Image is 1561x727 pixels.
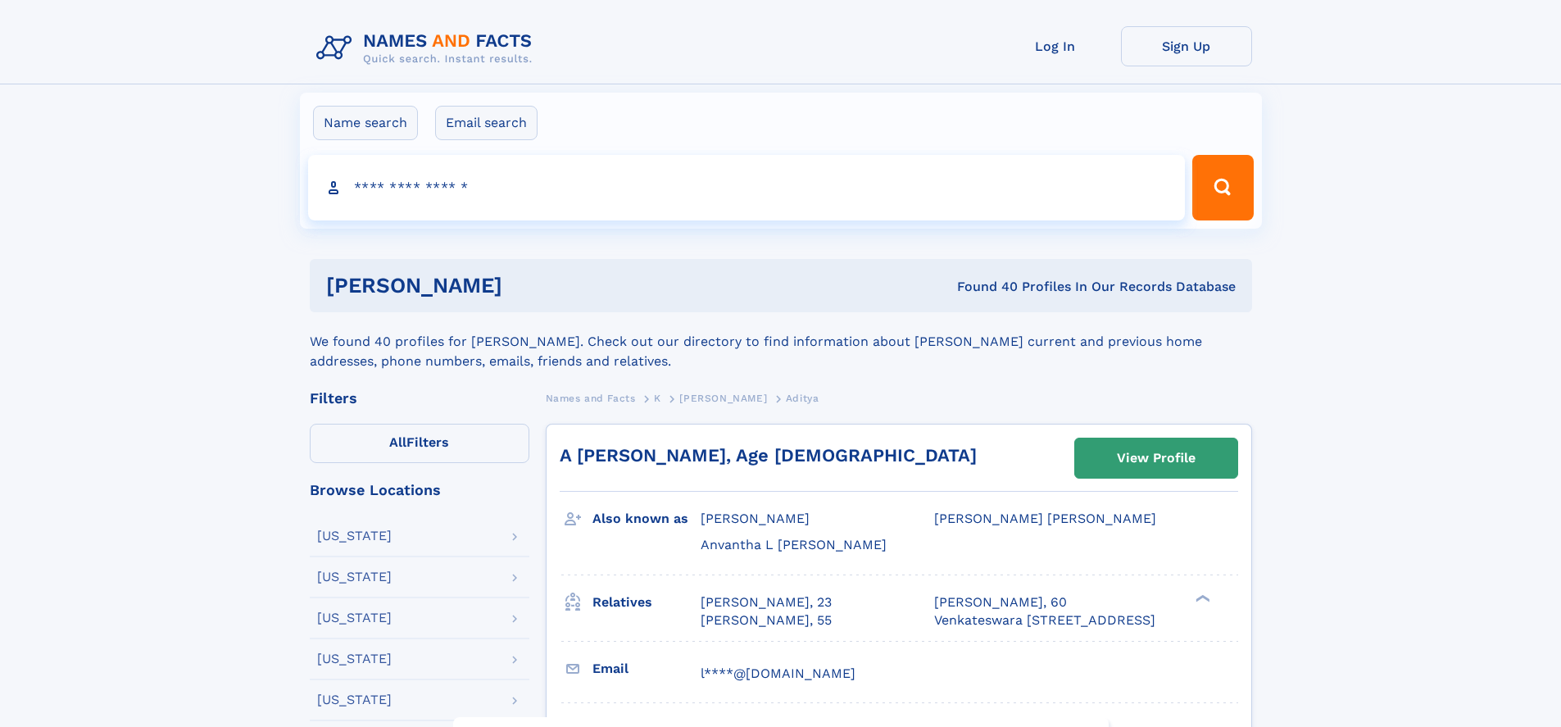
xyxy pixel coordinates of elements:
div: We found 40 profiles for [PERSON_NAME]. Check out our directory to find information about [PERSON... [310,312,1252,371]
div: [US_STATE] [317,611,392,625]
div: [US_STATE] [317,652,392,666]
label: Email search [435,106,538,140]
h3: Also known as [592,505,701,533]
a: Names and Facts [546,388,636,408]
div: Filters [310,391,529,406]
span: K [654,393,661,404]
h3: Email [592,655,701,683]
div: [US_STATE] [317,693,392,707]
span: [PERSON_NAME] [PERSON_NAME] [934,511,1156,526]
label: Name search [313,106,418,140]
a: K [654,388,661,408]
div: View Profile [1117,439,1196,477]
a: [PERSON_NAME] [679,388,767,408]
a: Venkateswara [STREET_ADDRESS] [934,611,1155,629]
a: A [PERSON_NAME], Age [DEMOGRAPHIC_DATA] [560,445,977,466]
button: Search Button [1192,155,1253,220]
a: [PERSON_NAME], 55 [701,611,832,629]
h1: [PERSON_NAME] [326,275,730,296]
div: Browse Locations [310,483,529,498]
a: [PERSON_NAME], 60 [934,593,1067,611]
input: search input [308,155,1186,220]
a: [PERSON_NAME], 23 [701,593,832,611]
a: View Profile [1075,438,1237,478]
div: [US_STATE] [317,529,392,543]
img: Logo Names and Facts [310,26,546,70]
div: ❯ [1191,593,1211,603]
label: Filters [310,424,529,463]
a: Sign Up [1121,26,1252,66]
span: [PERSON_NAME] [679,393,767,404]
span: [PERSON_NAME] [701,511,810,526]
a: Log In [990,26,1121,66]
div: [US_STATE] [317,570,392,584]
div: Found 40 Profiles In Our Records Database [729,278,1236,296]
h3: Relatives [592,588,701,616]
span: Anvantha L [PERSON_NAME] [701,537,887,552]
span: Aditya [786,393,819,404]
span: All [389,434,406,450]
